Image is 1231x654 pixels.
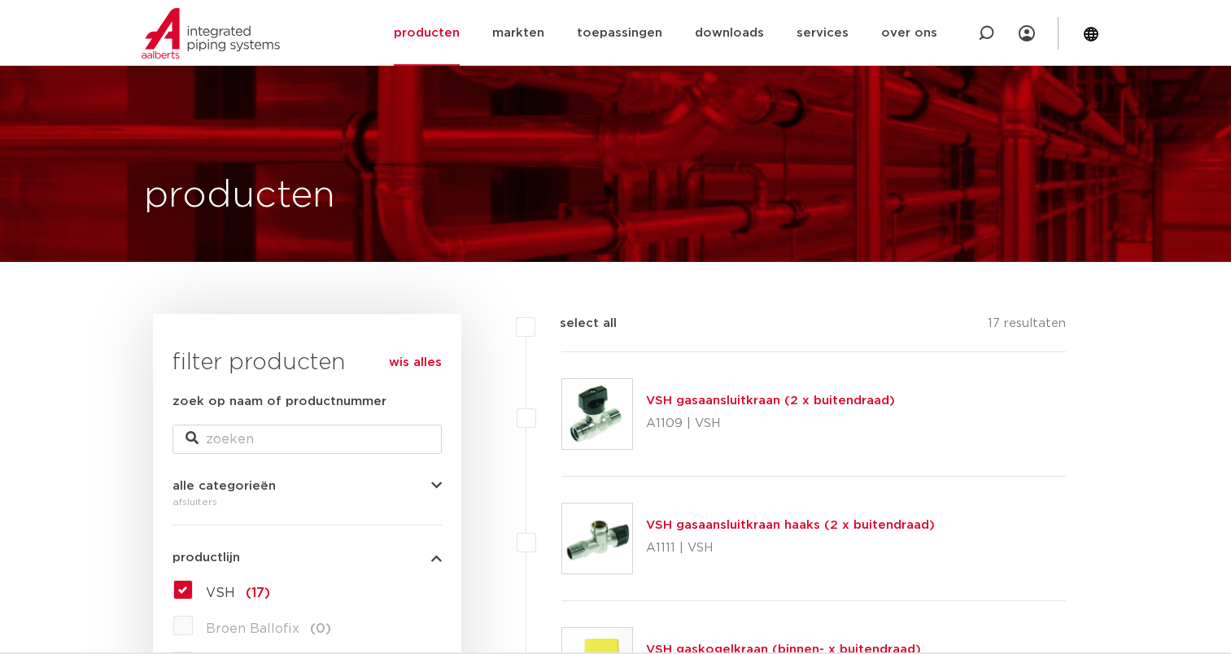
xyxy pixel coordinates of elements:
button: productlijn [172,552,442,564]
input: zoeken [172,425,442,454]
div: afsluiters [172,492,442,512]
a: VSH gasaansluitkraan (2 x buitendraad) [646,395,895,407]
h1: producten [144,170,335,222]
p: A1109 | VSH [646,411,895,437]
h3: filter producten [172,347,442,379]
a: wis alles [389,353,442,373]
span: VSH [206,586,235,599]
span: (17) [246,586,270,599]
a: VSH gasaansluitkraan haaks (2 x buitendraad) [646,519,935,531]
p: 17 resultaten [988,314,1066,339]
label: select all [535,314,617,334]
label: zoek op naam of productnummer [172,392,386,412]
img: Thumbnail for VSH gasaansluitkraan (2 x buitendraad) [562,379,632,449]
span: (0) [310,622,331,635]
span: productlijn [172,552,240,564]
img: Thumbnail for VSH gasaansluitkraan haaks (2 x buitendraad) [562,504,632,573]
button: alle categorieën [172,480,442,492]
p: A1111 | VSH [646,535,935,561]
span: alle categorieën [172,480,276,492]
span: Broen Ballofix [206,622,299,635]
